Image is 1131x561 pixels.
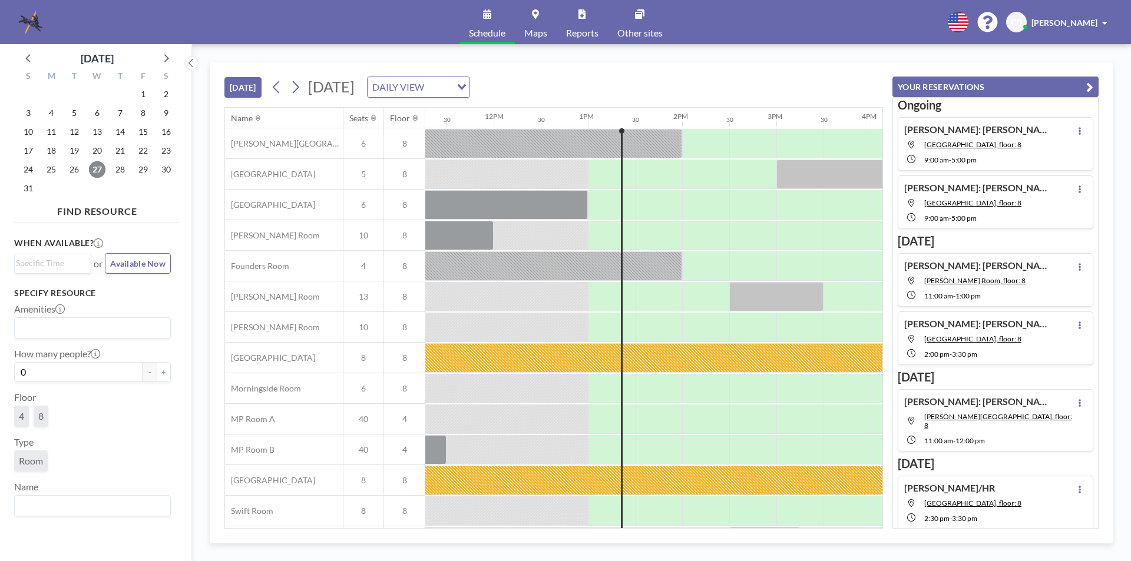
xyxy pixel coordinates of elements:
[892,77,1099,97] button: YOUR RESERVATIONS
[524,28,547,38] span: Maps
[898,98,1093,112] h3: Ongoing
[66,105,82,121] span: Tuesday, August 5, 2025
[384,261,425,271] span: 8
[924,527,983,536] span: every week [DATE]
[924,436,953,445] span: 11:00 AM
[343,322,383,333] span: 10
[14,391,36,403] label: Floor
[112,161,128,178] span: Thursday, August 28, 2025
[225,414,275,424] span: MP Room A
[821,116,828,124] div: 30
[158,124,174,140] span: Saturday, August 16, 2025
[225,475,315,486] span: [GEOGRAPHIC_DATA]
[225,353,315,363] span: [GEOGRAPHIC_DATA]
[86,69,109,85] div: W
[81,50,114,67] div: [DATE]
[949,214,951,223] span: -
[924,514,950,523] span: 2:30 PM
[43,124,59,140] span: Monday, August 11, 2025
[485,112,504,121] div: 12PM
[924,499,1021,507] span: West End Room, floor: 8
[43,142,59,159] span: Monday, August 18, 2025
[952,514,977,523] span: 3:30 PM
[231,113,253,124] div: Name
[225,200,315,210] span: [GEOGRAPHIC_DATA]
[924,291,953,300] span: 11:00 AM
[924,140,1021,149] span: Sweet Auburn Room, floor: 8
[225,444,275,455] span: MP Room B
[343,261,383,271] span: 4
[20,105,37,121] span: Sunday, August 3, 2025
[952,350,977,358] span: 3:30 PM
[158,86,174,102] span: Saturday, August 2, 2025
[384,414,425,424] span: 4
[19,410,24,422] span: 4
[16,320,164,336] input: Search for option
[924,155,949,164] span: 9:00 AM
[768,112,782,121] div: 3PM
[343,444,383,455] span: 40
[617,28,663,38] span: Other sites
[862,112,877,121] div: 4PM
[112,142,128,159] span: Thursday, August 21, 2025
[224,77,262,98] button: [DATE]
[112,105,128,121] span: Thursday, August 7, 2025
[343,475,383,486] span: 8
[343,169,383,180] span: 5
[66,142,82,159] span: Tuesday, August 19, 2025
[157,362,171,382] button: +
[14,348,100,360] label: How many people?
[225,261,289,271] span: Founders Room
[579,112,594,121] div: 1PM
[89,124,105,140] span: Wednesday, August 13, 2025
[384,169,425,180] span: 8
[112,124,128,140] span: Thursday, August 14, 2025
[143,362,157,382] button: -
[14,201,180,217] h4: FIND RESOURCE
[924,334,1021,343] span: West End Room, floor: 8
[566,28,598,38] span: Reports
[158,142,174,159] span: Saturday, August 23, 2025
[40,69,63,85] div: M
[225,383,301,394] span: Morningside Room
[384,322,425,333] span: 8
[384,444,425,455] span: 4
[384,506,425,516] span: 8
[66,124,82,140] span: Tuesday, August 12, 2025
[135,86,151,102] span: Friday, August 1, 2025
[343,291,383,302] span: 13
[384,200,425,210] span: 8
[368,77,469,97] div: Search for option
[469,28,505,38] span: Schedule
[390,113,410,124] div: Floor
[955,436,985,445] span: 12:00 PM
[20,142,37,159] span: Sunday, August 17, 2025
[343,414,383,424] span: 40
[384,353,425,363] span: 8
[370,79,426,95] span: DAILY VIEW
[225,506,273,516] span: Swift Room
[43,105,59,121] span: Monday, August 4, 2025
[904,124,1051,135] h4: [PERSON_NAME]: [PERSON_NAME] [PERSON_NAME] (Mediation)
[16,257,84,270] input: Search for option
[949,155,951,164] span: -
[1031,18,1097,28] span: [PERSON_NAME]
[924,412,1072,430] span: Ansley Room, floor: 8
[66,161,82,178] span: Tuesday, August 26, 2025
[94,258,102,270] span: or
[158,105,174,121] span: Saturday, August 9, 2025
[538,116,545,124] div: 30
[225,138,343,149] span: [PERSON_NAME][GEOGRAPHIC_DATA]
[225,291,320,302] span: [PERSON_NAME] Room
[924,350,950,358] span: 2:00 PM
[63,69,86,85] div: T
[135,124,151,140] span: Friday, August 15, 2025
[953,291,955,300] span: -
[225,230,320,241] span: [PERSON_NAME] Room
[20,161,37,178] span: Sunday, August 24, 2025
[20,124,37,140] span: Sunday, August 10, 2025
[924,198,1021,207] span: Midtown Room, floor: 8
[110,258,166,268] span: Available Now
[349,113,368,124] div: Seats
[343,138,383,149] span: 6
